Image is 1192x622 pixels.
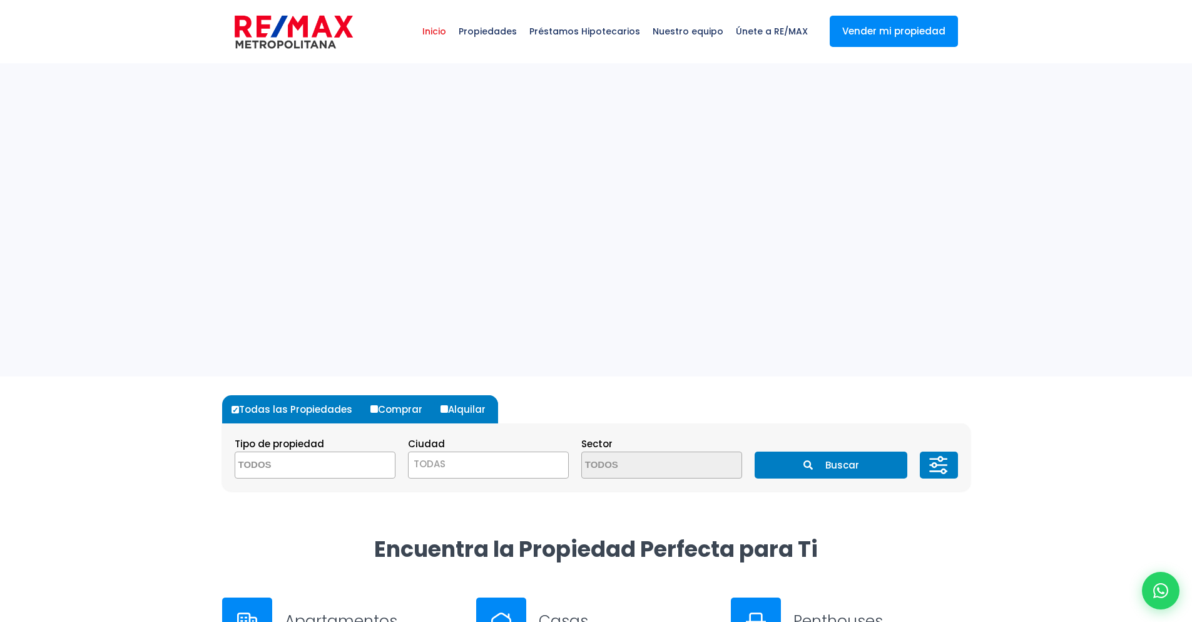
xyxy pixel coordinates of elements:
input: Alquilar [441,405,448,413]
span: Ciudad [408,437,445,450]
span: Préstamos Hipotecarios [523,13,646,50]
textarea: Search [235,452,357,479]
span: Sector [581,437,613,450]
textarea: Search [582,452,703,479]
span: Propiedades [452,13,523,50]
span: Inicio [416,13,452,50]
span: Tipo de propiedad [235,437,324,450]
a: Vender mi propiedad [830,16,958,47]
img: remax-metropolitana-logo [235,13,353,51]
span: Únete a RE/MAX [730,13,814,50]
span: TODAS [414,457,446,470]
strong: Encuentra la Propiedad Perfecta para Ti [374,534,818,564]
span: TODAS [408,452,569,479]
input: Todas las Propiedades [232,406,239,413]
button: Buscar [755,452,907,479]
label: Alquilar [437,395,498,423]
span: Nuestro equipo [646,13,730,50]
label: Comprar [367,395,435,423]
label: Todas las Propiedades [228,395,365,423]
span: TODAS [409,455,568,473]
input: Comprar [370,405,378,413]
